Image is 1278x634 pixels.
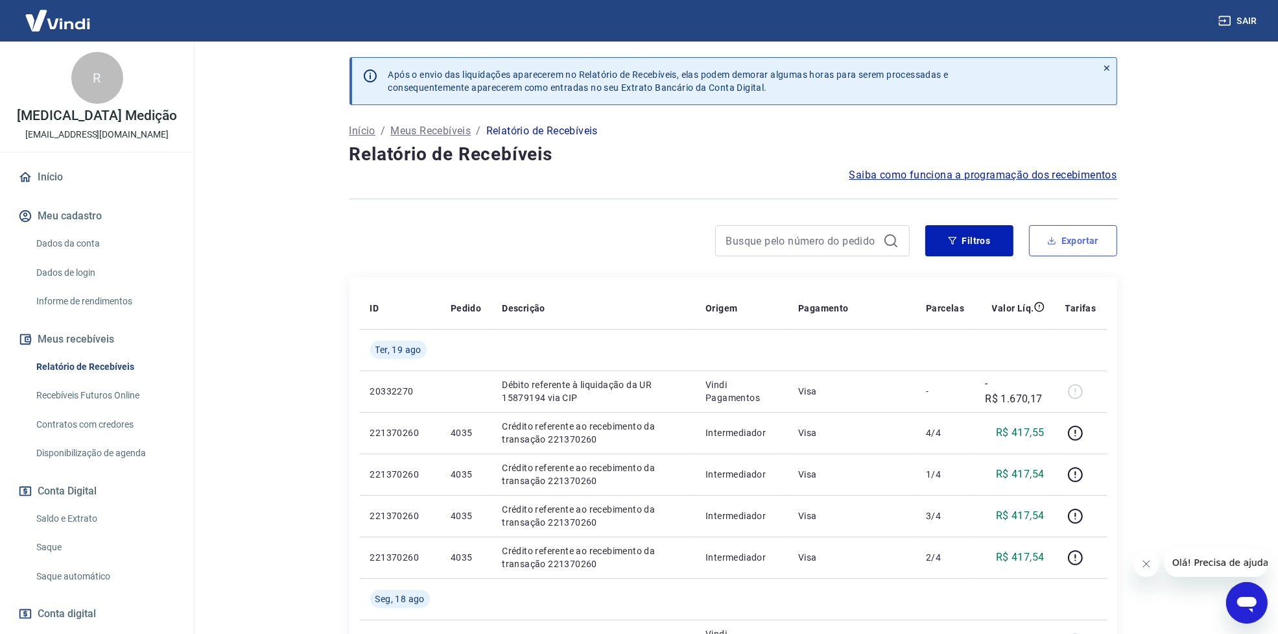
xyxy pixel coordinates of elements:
[798,426,905,439] p: Visa
[502,420,685,446] p: Crédito referente ao recebimento da transação 221370260
[996,508,1045,524] p: R$ 417,54
[926,468,964,481] p: 1/4
[502,378,685,404] p: Débito referente à liquidação da UR 15879194 via CIP
[451,468,481,481] p: 4035
[31,260,178,286] a: Dados de login
[375,592,425,605] span: Seg, 18 ago
[502,544,685,570] p: Crédito referente ao recebimento da transação 221370260
[926,426,964,439] p: 4/4
[1065,302,1096,315] p: Tarifas
[1029,225,1117,256] button: Exportar
[31,411,178,438] a: Contratos com credores
[1216,9,1262,33] button: Sair
[16,1,100,40] img: Vindi
[370,551,430,564] p: 221370260
[390,123,471,139] a: Meus Recebíveis
[370,509,430,522] p: 221370260
[451,509,481,522] p: 4035
[996,550,1045,565] p: R$ 417,54
[370,468,430,481] p: 221370260
[502,461,685,487] p: Crédito referente ao recebimento da transação 221370260
[16,477,178,506] button: Conta Digital
[1165,548,1268,577] iframe: Mensagem da empresa
[705,509,777,522] p: Intermediador
[705,426,777,439] p: Intermediador
[16,600,178,628] a: Conta digital
[375,343,421,356] span: Ter, 19 ago
[349,141,1117,167] h4: Relatório de Recebíveis
[726,231,878,250] input: Busque pelo número do pedido
[502,302,545,315] p: Descrição
[25,128,169,141] p: [EMAIL_ADDRESS][DOMAIN_NAME]
[370,385,430,398] p: 20332270
[31,288,178,315] a: Informe de rendimentos
[476,123,480,139] p: /
[8,9,109,19] span: Olá! Precisa de ajuda?
[370,302,379,315] p: ID
[926,302,964,315] p: Parcelas
[705,302,737,315] p: Origem
[349,123,375,139] a: Início
[1133,551,1159,577] iframe: Fechar mensagem
[388,68,949,94] p: Após o envio das liquidações aparecerem no Relatório de Recebíveis, elas podem demorar algumas ho...
[1226,582,1268,624] iframe: Botão para abrir a janela de mensagens
[926,385,964,398] p: -
[705,551,777,564] p: Intermediador
[17,109,177,123] p: [MEDICAL_DATA] Medição
[798,468,905,481] p: Visa
[16,325,178,354] button: Meus recebíveis
[926,509,964,522] p: 3/4
[71,52,123,104] div: R
[451,551,481,564] p: 4035
[992,302,1034,315] p: Valor Líq.
[31,230,178,257] a: Dados da conta
[451,426,481,439] p: 4035
[370,426,430,439] p: 221370260
[486,123,598,139] p: Relatório de Recebíveis
[31,563,178,590] a: Saque automático
[985,376,1044,407] p: -R$ 1.670,17
[798,385,905,398] p: Visa
[798,551,905,564] p: Visa
[381,123,385,139] p: /
[925,225,1013,256] button: Filtros
[798,302,849,315] p: Pagamento
[31,440,178,467] a: Disponibilização de agenda
[996,467,1045,482] p: R$ 417,54
[451,302,481,315] p: Pedido
[38,605,96,623] span: Conta digital
[996,425,1045,441] p: R$ 417,55
[705,378,777,404] p: Vindi Pagamentos
[16,163,178,191] a: Início
[31,354,178,380] a: Relatório de Recebíveis
[31,382,178,409] a: Recebíveis Futuros Online
[16,202,178,230] button: Meu cadastro
[705,468,777,481] p: Intermediador
[798,509,905,522] p: Visa
[31,506,178,532] a: Saldo e Extrato
[31,534,178,561] a: Saque
[502,503,685,529] p: Crédito referente ao recebimento da transação 221370260
[926,551,964,564] p: 2/4
[849,167,1117,183] a: Saiba como funciona a programação dos recebimentos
